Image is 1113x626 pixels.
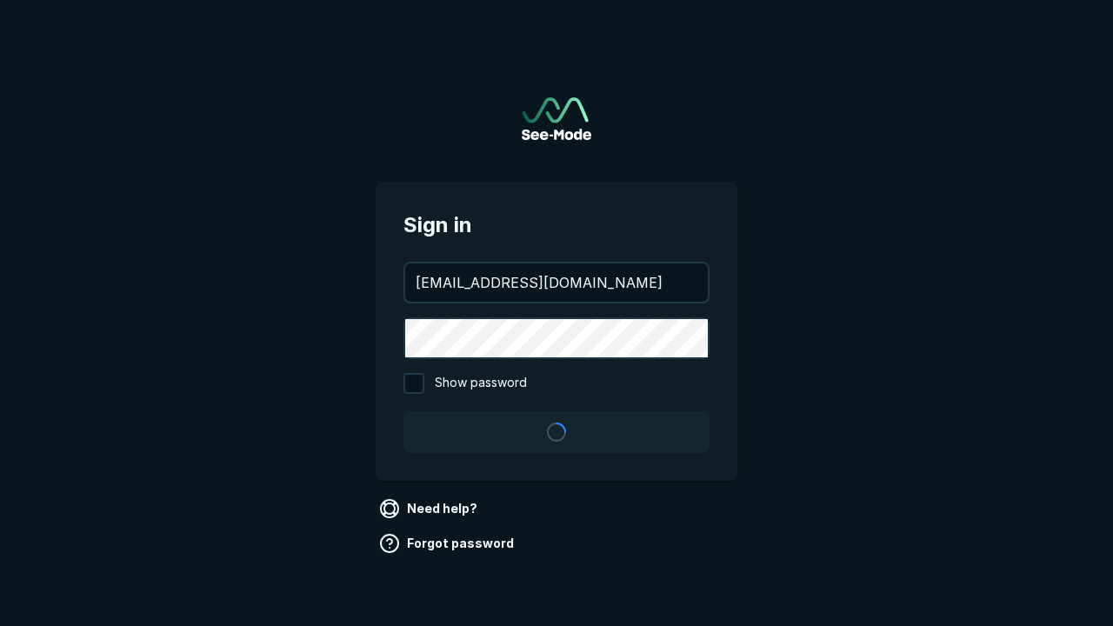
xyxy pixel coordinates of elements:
a: Need help? [376,495,484,523]
span: Sign in [403,210,710,241]
a: Go to sign in [522,97,591,140]
span: Show password [435,373,527,394]
input: your@email.com [405,263,708,302]
img: See-Mode Logo [522,97,591,140]
a: Forgot password [376,529,521,557]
